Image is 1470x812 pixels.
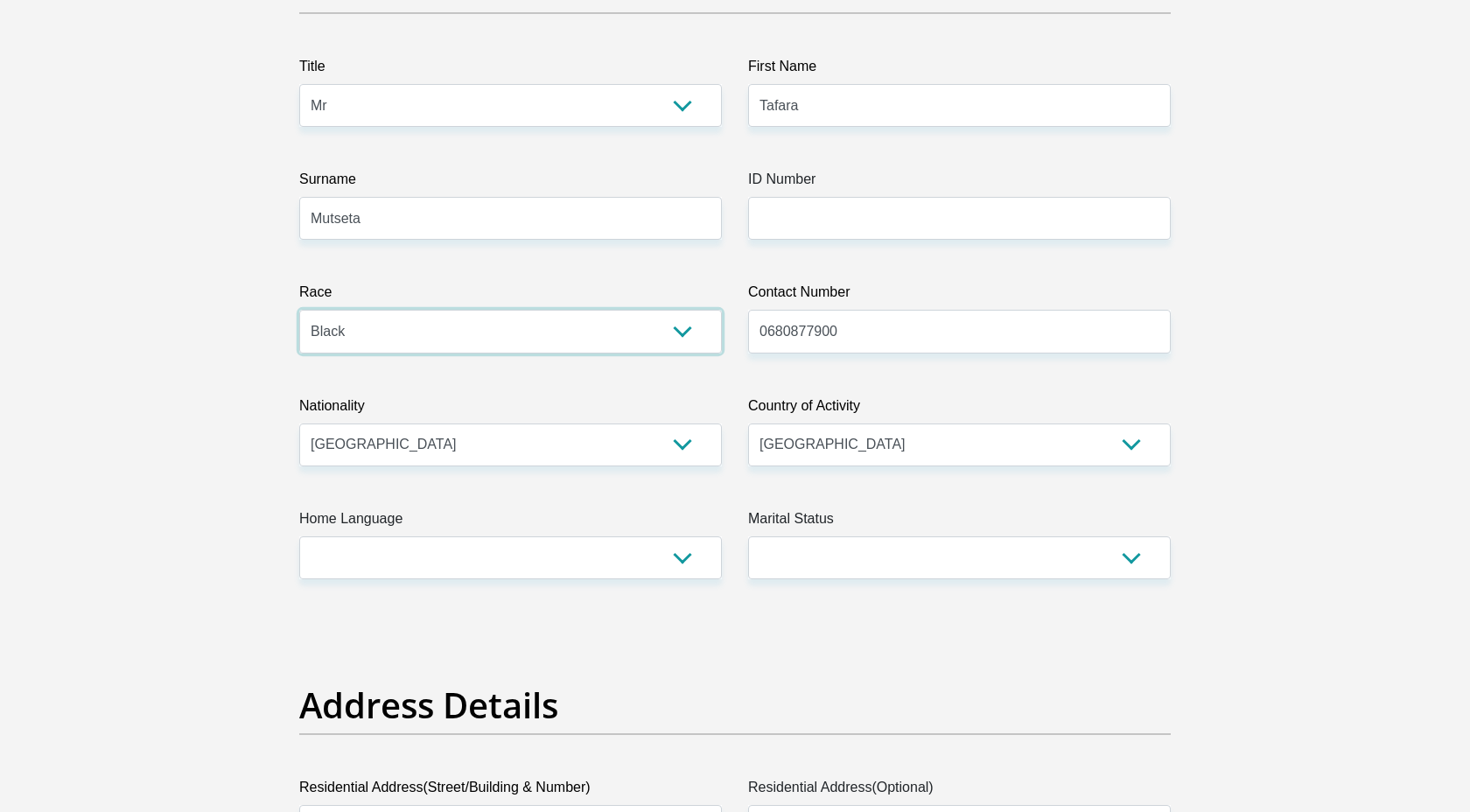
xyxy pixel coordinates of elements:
[299,282,722,310] label: Race
[748,56,1171,84] label: First Name
[748,282,1171,310] label: Contact Number
[748,169,1171,197] label: ID Number
[748,508,1171,536] label: Marital Status
[299,197,722,240] input: Surname
[299,169,722,197] label: Surname
[299,777,722,805] label: Residential Address(Street/Building & Number)
[299,56,722,84] label: Title
[748,310,1171,353] input: Contact Number
[748,84,1171,127] input: First Name
[748,395,1171,423] label: Country of Activity
[748,197,1171,240] input: ID Number
[299,684,1171,726] h2: Address Details
[299,395,722,423] label: Nationality
[299,508,722,536] label: Home Language
[748,777,1171,805] label: Residential Address(Optional)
